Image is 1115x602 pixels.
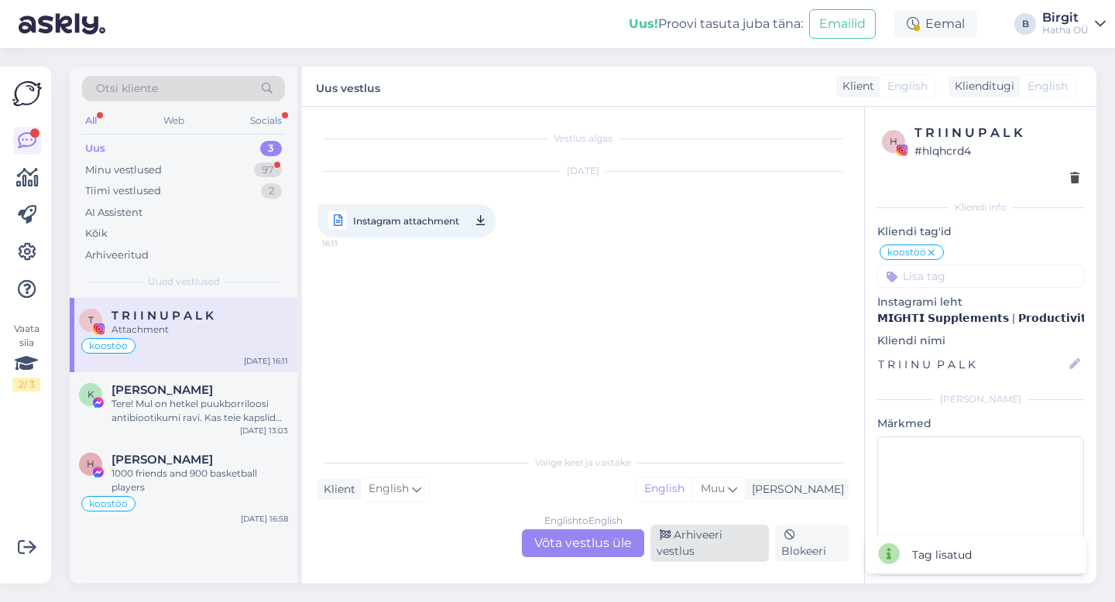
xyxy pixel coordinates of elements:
span: H [87,458,94,470]
div: [DATE] 16:11 [244,355,288,367]
div: 1000 friends and 900 basketball players [111,467,288,494]
div: Klienditugi [949,78,1014,94]
div: 2 / 3 [12,378,40,392]
div: 3 [260,141,282,156]
div: Tiimi vestlused [85,183,161,199]
div: English [636,477,692,501]
p: Kliendi tag'id [877,224,1084,240]
label: Uus vestlus [316,76,380,97]
div: Vestlus algas [317,132,849,145]
div: [PERSON_NAME] [877,392,1084,406]
span: K [87,388,94,400]
span: English [369,481,409,498]
input: Lisa nimi [878,356,1066,373]
div: Hatha OÜ [1042,24,1089,36]
p: Kliendi nimi [877,333,1084,349]
div: [DATE] 16:58 [241,513,288,525]
span: koostöö [887,248,926,257]
span: koostöö [89,499,128,508]
div: Blokeeri [775,525,849,562]
span: Otsi kliente [96,80,158,97]
span: T [88,314,94,326]
span: 16:11 [322,234,380,253]
span: Instagram attachment [353,211,459,231]
div: B [1014,13,1036,35]
p: Märkmed [877,416,1084,432]
button: Emailid [809,9,876,39]
input: Lisa tag [877,265,1084,288]
div: Tag lisatud [912,547,972,563]
p: 𝗠𝗜𝗚𝗛𝗧𝗜 𝗦𝘂𝗽𝗽𝗹𝗲𝗺𝗲𝗻𝘁𝘀 | 𝗣𝗿𝗼𝗱𝘂𝗰𝘁𝗶𝘃𝗶𝘁𝘆, 𝗪𝗲𝗹𝗹𝗻𝗲𝘀𝘀 & 𝗥𝗲𝘀𝗶𝗹𝗶𝗲𝗻𝗰𝗲 [877,310,1084,327]
p: Instagrami leht [877,294,1084,310]
div: AI Assistent [85,205,142,221]
div: Arhiveeritud [85,248,149,263]
div: 2 [261,183,282,199]
div: Vaata siia [12,322,40,392]
div: Kliendi info [877,200,1084,214]
div: [DATE] 13:03 [240,425,288,436]
div: Tere! Mul on hetkel puukborriloosi antibiootikumi ravi. Kas teie kapslid võiksid pärast kuidagi a... [111,397,288,425]
div: Klient [317,481,355,498]
div: English to English [544,514,623,528]
div: Kõik [85,226,108,241]
div: Attachment [111,323,288,337]
img: Askly Logo [12,79,42,108]
div: [PERSON_NAME] [746,481,844,498]
div: All [82,111,100,131]
span: Muu [701,481,725,495]
div: Uus [85,141,105,156]
span: Kairi Küttim [111,383,213,397]
div: Arhiveeri vestlus [650,525,769,562]
div: [DATE] [317,164,849,178]
div: 97 [254,162,282,178]
div: Klient [836,78,874,94]
span: T R I I N U P A L K [111,309,214,323]
div: Web [160,111,187,131]
div: Birgit [1042,12,1089,24]
div: Eemal [894,10,977,38]
span: English [887,78,928,94]
span: English [1028,78,1068,94]
a: Instagram attachment16:11 [317,204,496,238]
a: BirgitHatha OÜ [1042,12,1106,36]
div: # hlqhcrd4 [914,142,1079,159]
div: Proovi tasuta juba täna: [629,15,803,33]
span: koostöö [89,341,128,351]
div: Socials [247,111,285,131]
div: T R I I N U P A L K [914,124,1079,142]
span: h [890,135,897,147]
div: Minu vestlused [85,162,162,178]
span: Heino Skovgaard [111,453,213,467]
div: Võta vestlus üle [522,529,644,557]
span: Uued vestlused [148,275,220,289]
b: Uus! [629,16,658,31]
div: Valige keel ja vastake [317,456,849,470]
